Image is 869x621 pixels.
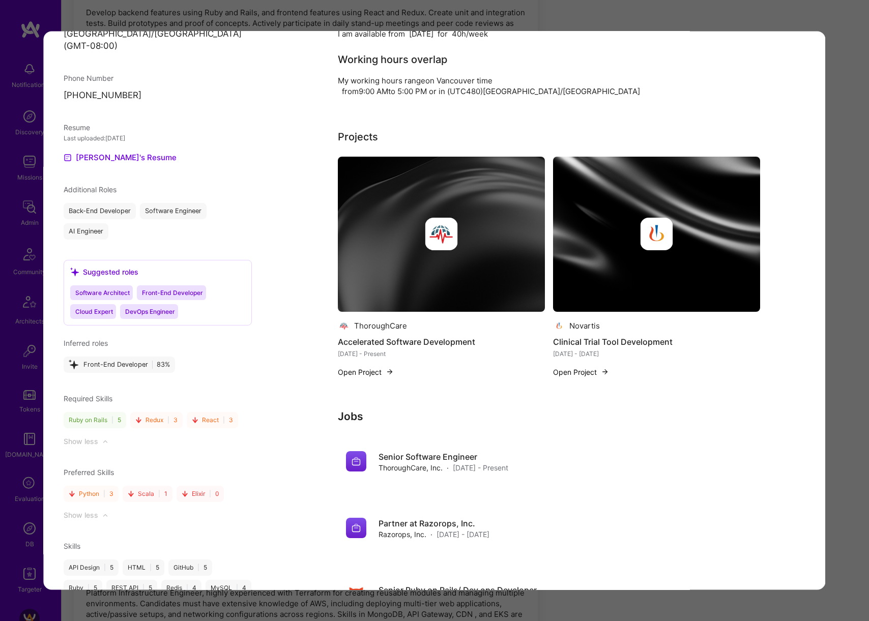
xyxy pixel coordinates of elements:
h4: Accelerated Software Development [338,335,545,348]
div: Suggested roles [70,266,138,277]
img: Company logo [346,451,366,471]
span: Inferred roles [64,338,108,347]
div: modal [43,31,825,590]
img: Resume [64,153,72,161]
span: | [236,583,238,592]
img: arrow-right [386,368,394,376]
div: REST API 5 [106,579,157,596]
img: arrow-right [601,368,609,376]
p: [GEOGRAPHIC_DATA]/[GEOGRAPHIC_DATA] (GMT-08:00 ) [64,28,252,52]
div: Ruby 5 [64,579,102,596]
h3: Jobs [338,409,760,422]
span: [DATE] - [DATE] [437,528,489,539]
div: ThoroughCare [354,320,407,331]
div: [DATE] - [DATE] [553,348,760,359]
div: Front-End Developer 83% [64,356,175,372]
img: cover [338,156,545,311]
span: | [104,563,106,571]
div: MySQL 4 [206,579,251,596]
i: icon Low [135,417,141,423]
span: · [430,528,432,539]
div: GitHub 5 [168,559,212,575]
h4: Clinical Trial Tool Development [553,335,760,348]
img: Company logo [346,584,366,604]
span: | [142,583,144,592]
span: from in (UTC 480 ) [GEOGRAPHIC_DATA]/[GEOGRAPHIC_DATA] [342,86,640,96]
span: Phone Number [64,73,113,82]
div: Python 3 [64,485,119,501]
img: Company logo [338,319,350,332]
span: Resume [64,123,90,131]
span: 9:00 AM to 5:00 PM or [359,86,437,96]
div: AI Engineer [64,223,108,239]
span: Software Architect [75,288,130,296]
i: icon SuggestedTeams [70,267,79,276]
span: | [197,563,199,571]
span: Skills [64,541,80,550]
span: | [186,583,188,592]
div: Redis 4 [161,579,201,596]
div: Working hours overlap [338,51,447,67]
span: DevOps Engineer [125,307,175,315]
img: Company logo [641,217,673,250]
div: Last uploaded: [DATE] [64,132,252,143]
span: Additional Roles [64,185,117,193]
span: [DATE] - Present [453,462,508,472]
i: icon Low [69,490,75,496]
span: | [223,416,225,424]
span: | [158,489,160,497]
span: Front-End Developer [142,288,203,296]
a: [PERSON_NAME]'s Resume [64,151,177,163]
span: ThoroughCare, Inc. [379,462,443,472]
div: Projects [338,129,378,144]
div: Software Engineer [140,202,207,219]
img: Company logo [425,217,458,250]
span: Razorops, Inc. [379,528,426,539]
button: Open Project [338,366,394,377]
span: Cloud Expert [75,307,113,315]
div: [DATE] - Present [338,348,545,359]
div: Elixir 0 [177,485,224,501]
span: | [150,563,152,571]
button: Open Project [553,366,609,377]
div: React 3 [187,411,238,428]
img: Company logo [553,319,565,332]
i: icon Low [128,490,134,496]
i: icon Low [192,417,198,423]
div: HTML 5 [123,559,164,575]
div: 40 [452,28,461,39]
h4: Partner at Razorops, Inc. [379,517,489,528]
div: Redux 3 [130,411,183,428]
div: Scala 1 [123,485,172,501]
div: [DATE] [409,28,433,39]
div: API Design 5 [64,559,119,575]
i: icon Low [182,490,188,496]
div: Back-End Developer [64,202,136,219]
span: | [88,583,90,592]
div: Ruby on Rails 5 [64,411,126,428]
div: for [438,28,448,39]
span: · [447,462,449,472]
div: I am available from [338,28,405,39]
div: Novartis [569,320,600,331]
h4: Senior Software Engineer [379,451,508,462]
h4: Senior Ruby on Rails/ Dev ops Developer [379,584,537,595]
div: h/week [461,28,488,39]
span: | [111,416,113,424]
i: icon StarsPurple [69,360,78,369]
span: Required Skills [64,394,112,402]
span: Preferred Skills [64,467,114,476]
span: | [103,489,105,497]
div: Show less [64,510,98,520]
img: cover [553,156,760,311]
p: [PHONE_NUMBER] [64,89,252,101]
div: Show less [64,436,98,446]
img: Company logo [346,517,366,538]
span: | [209,489,211,497]
span: | [167,416,169,424]
div: My working hours range on Vancouver time [338,75,493,85]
